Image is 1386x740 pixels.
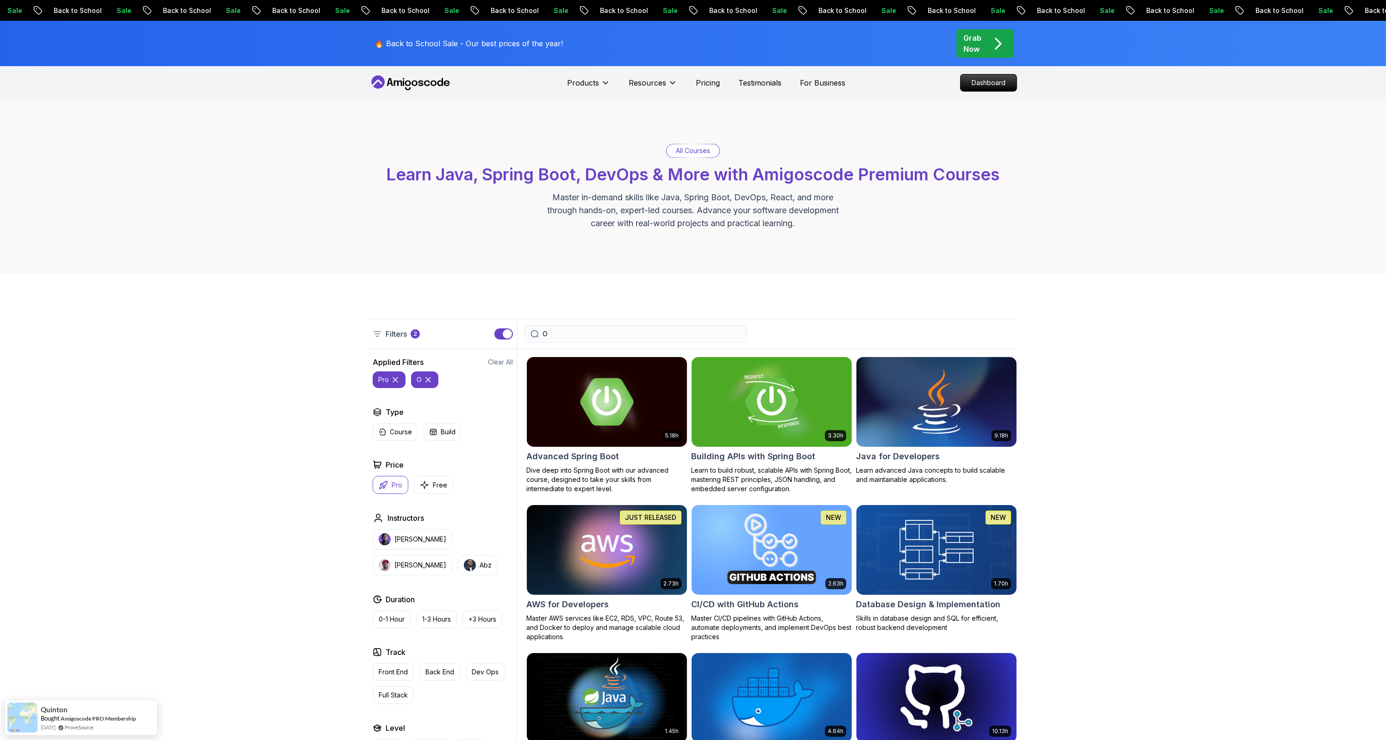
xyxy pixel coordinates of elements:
[856,466,1017,484] p: Learn advanced Java concepts to build scalable and maintainable applications.
[61,715,136,722] a: Amigoscode PRO Membership
[527,357,687,447] img: Advanced Spring Boot card
[526,614,687,641] p: Master AWS services like EC2, RDS, VPC, Route 53, and Docker to deploy and manage scalable cloud ...
[691,614,852,641] p: Master CI/CD pipelines with GitHub Actions, automate deployments, and implement DevOps best pract...
[856,614,1017,632] p: Skills in database design and SQL for efficient, robust backend development
[629,77,677,96] button: Resources
[526,598,609,611] h2: AWS for Developers
[533,6,596,15] p: Back to School
[994,580,1008,587] p: 1.70h
[856,357,1017,447] img: Java for Developers card
[692,505,852,595] img: CI/CD with GitHub Actions card
[414,476,453,494] button: Free
[96,6,159,15] p: Back to School
[537,191,849,230] p: Master in-demand skills like Java, Spring Boot, DevOps, React, and more through hands-on, expert-...
[696,77,720,88] a: Pricing
[416,610,457,628] button: 1-3 Hours
[691,505,852,641] a: CI/CD with GitHub Actions card2.63hNEWCI/CD with GitHub ActionsMaster CI/CD pipelines with GitHub...
[526,466,687,493] p: Dive deep into Spring Boot with our advanced course, designed to take your skills from intermedia...
[856,505,1017,632] a: Database Design & Implementation card1.70hNEWDatabase Design & ImplementationSkills in database d...
[7,703,37,733] img: provesource social proof notification image
[994,432,1008,439] p: 9.18h
[378,375,389,384] p: pro
[379,691,408,700] p: Full Stack
[411,371,438,388] button: O
[422,615,451,624] p: 1-3 Hours
[373,529,452,549] button: instructor img[PERSON_NAME]
[65,723,94,731] a: ProveSource
[567,77,610,96] button: Products
[472,667,499,677] p: Dev Ops
[828,432,843,439] p: 3.30h
[379,559,391,571] img: instructor img
[1080,6,1143,15] p: Back to School
[387,512,424,524] h2: Instructors
[705,6,735,15] p: Sale
[526,450,619,463] h2: Advanced Spring Boot
[373,371,406,388] button: pro
[1033,6,1063,15] p: Sale
[433,481,447,490] p: Free
[861,6,924,15] p: Back to School
[379,667,408,677] p: Front End
[826,513,841,522] p: NEW
[268,6,298,15] p: Sale
[468,615,496,624] p: +3 Hours
[665,432,679,439] p: 5.18h
[738,77,781,88] a: Testimonials
[691,357,852,493] a: Building APIs with Spring Boot card3.30hBuilding APIs with Spring BootLearn to build robust, scal...
[394,535,446,544] p: [PERSON_NAME]
[394,561,446,570] p: [PERSON_NAME]
[373,423,418,441] button: Course
[963,32,981,55] p: Grab Now
[392,481,402,490] p: Pro
[856,357,1017,484] a: Java for Developers card9.18hJava for DevelopersLearn advanced Java concepts to build scalable an...
[691,466,852,493] p: Learn to build robust, scalable APIs with Spring Boot, mastering REST principles, JSON handling, ...
[665,728,679,735] p: 1.45h
[1143,6,1172,15] p: Sale
[386,328,407,339] p: Filters
[379,533,391,545] img: instructor img
[856,598,1000,611] h2: Database Design & Implementation
[41,715,60,722] span: Bought
[1298,6,1361,15] p: Back to School
[417,375,422,384] p: O
[676,146,710,155] p: All Courses
[386,459,404,470] h2: Price
[543,329,741,339] input: Search Java, React, Spring boot ...
[373,663,414,681] button: Front End
[458,555,498,575] button: instructor imgAbz
[462,610,502,628] button: +3 Hours
[815,6,844,15] p: Sale
[466,663,505,681] button: Dev Ops
[691,598,799,611] h2: CI/CD with GitHub Actions
[373,686,414,704] button: Full Stack
[526,505,687,641] a: AWS for Developers card2.73hJUST RELEASEDAWS for DevelopersMaster AWS services like EC2, RDS, VPC...
[419,663,460,681] button: Back End
[828,728,843,735] p: 4.64h
[390,427,412,437] p: Course
[800,77,845,88] a: For Business
[856,450,940,463] h2: Java for Developers
[315,6,378,15] p: Back to School
[567,77,599,88] p: Products
[373,610,411,628] button: 0-1 Hour
[924,6,954,15] p: Sale
[386,722,405,734] h2: Level
[413,330,417,338] p: 2
[488,358,513,367] button: Clear All
[1189,6,1252,15] p: Back to School
[828,580,843,587] p: 2.63h
[373,357,424,368] h2: Applied Filters
[206,6,268,15] p: Back to School
[41,706,68,714] span: Quinton
[691,450,815,463] h2: Building APIs with Spring Boot
[643,6,705,15] p: Back to School
[1252,6,1281,15] p: Sale
[480,561,492,570] p: Abz
[387,164,1000,185] span: Learn Java, Spring Boot, DevOps & More with Amigoscode Premium Courses
[487,6,517,15] p: Sale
